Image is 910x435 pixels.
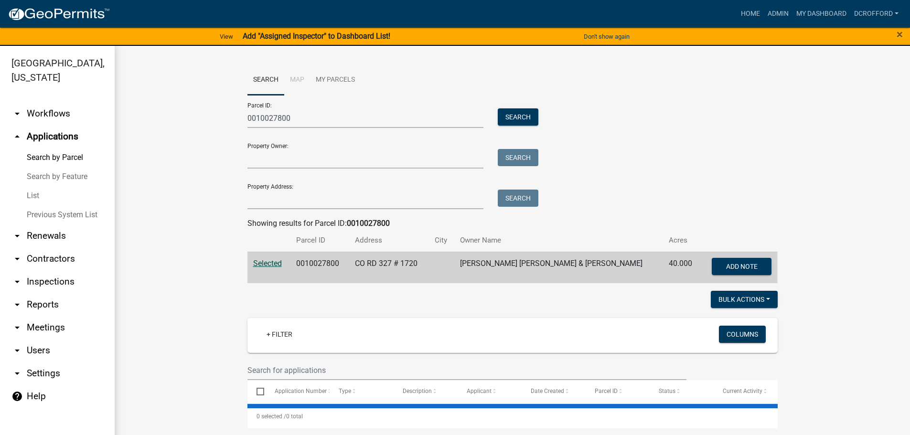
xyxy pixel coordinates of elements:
[11,345,23,356] i: arrow_drop_down
[522,380,586,403] datatable-header-cell: Date Created
[737,5,764,23] a: Home
[11,276,23,287] i: arrow_drop_down
[11,322,23,333] i: arrow_drop_down
[247,218,778,229] div: Showing results for Parcel ID:
[712,258,771,275] button: Add Note
[719,326,766,343] button: Columns
[714,380,778,403] datatable-header-cell: Current Activity
[11,108,23,119] i: arrow_drop_down
[349,252,429,283] td: CO RD 327 # 1720
[247,361,687,380] input: Search for applications
[726,262,758,270] span: Add Note
[310,65,361,95] a: My Parcels
[243,32,390,41] strong: Add "Assigned Inspector" to Dashboard List!
[498,108,538,126] button: Search
[663,252,701,283] td: 40.000
[764,5,792,23] a: Admin
[897,28,903,41] span: ×
[347,219,390,228] strong: 0010027800
[850,5,902,23] a: dcrofford
[253,259,282,268] a: Selected
[11,253,23,265] i: arrow_drop_down
[247,380,266,403] datatable-header-cell: Select
[266,380,330,403] datatable-header-cell: Application Number
[216,29,237,44] a: View
[11,230,23,242] i: arrow_drop_down
[247,65,284,95] a: Search
[723,388,762,394] span: Current Activity
[498,149,538,166] button: Search
[259,326,300,343] a: + Filter
[595,388,618,394] span: Parcel ID
[394,380,458,403] datatable-header-cell: Description
[454,252,663,283] td: [PERSON_NAME] [PERSON_NAME] & [PERSON_NAME]
[11,368,23,379] i: arrow_drop_down
[349,229,429,252] th: Address
[897,29,903,40] button: Close
[454,229,663,252] th: Owner Name
[330,380,394,403] datatable-header-cell: Type
[586,380,650,403] datatable-header-cell: Parcel ID
[11,131,23,142] i: arrow_drop_up
[429,229,455,252] th: City
[580,29,633,44] button: Don't show again
[659,388,675,394] span: Status
[792,5,850,23] a: My Dashboard
[498,190,538,207] button: Search
[339,388,351,394] span: Type
[403,388,432,394] span: Description
[275,388,327,394] span: Application Number
[711,291,778,308] button: Bulk Actions
[650,380,714,403] datatable-header-cell: Status
[663,229,701,252] th: Acres
[247,404,778,428] div: 0 total
[257,413,286,420] span: 0 selected /
[531,388,564,394] span: Date Created
[458,380,522,403] datatable-header-cell: Applicant
[11,299,23,310] i: arrow_drop_down
[290,252,349,283] td: 0010027800
[290,229,349,252] th: Parcel ID
[467,388,492,394] span: Applicant
[11,391,23,402] i: help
